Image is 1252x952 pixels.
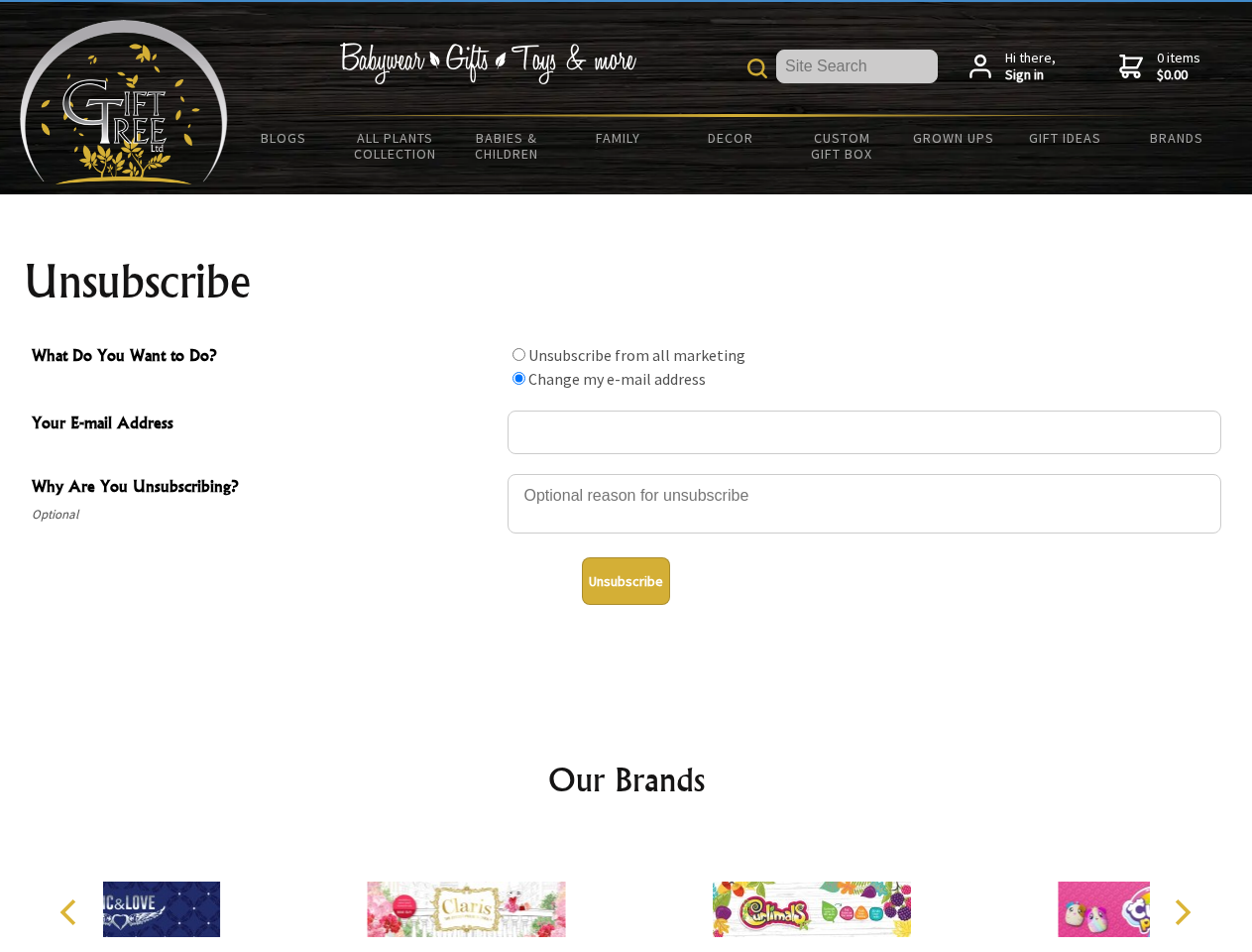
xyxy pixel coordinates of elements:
[50,891,93,934] button: Previous
[508,411,1221,454] input: Your E-mail Address
[1009,117,1121,159] a: Gift Ideas
[1121,117,1233,159] a: Brands
[339,43,636,84] img: Babywear - Gifts - Toys & more
[969,50,1056,84] a: Hi there,Sign in
[1157,49,1200,84] span: 0 items
[32,343,498,372] span: What Do You Want to Do?
[897,117,1009,159] a: Grown Ups
[1005,50,1056,84] span: Hi there,
[674,117,786,159] a: Decor
[451,117,563,175] a: Babies & Children
[786,117,898,175] a: Custom Gift Box
[1005,66,1056,84] strong: Sign in
[24,258,1229,305] h1: Unsubscribe
[340,117,452,175] a: All Plants Collection
[512,348,525,361] input: What Do You Want to Do?
[512,372,525,385] input: What Do You Want to Do?
[40,756,1213,803] h2: Our Brands
[1119,50,1200,84] a: 0 items$0.00
[528,345,745,365] label: Unsubscribe from all marketing
[32,411,498,439] span: Your E-mail Address
[563,117,675,159] a: Family
[32,503,498,527] span: Optional
[528,369,706,389] label: Change my e-mail address
[32,474,498,503] span: Why Are You Unsubscribing?
[20,20,228,184] img: Babyware - Gifts - Toys and more...
[228,117,340,159] a: BLOGS
[747,59,767,78] img: product search
[1160,891,1203,934] button: Next
[1157,66,1200,84] strong: $0.00
[508,474,1221,534] textarea: Why Are You Unsubscribing?
[776,50,938,83] input: Site Search
[582,557,670,605] button: Unsubscribe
